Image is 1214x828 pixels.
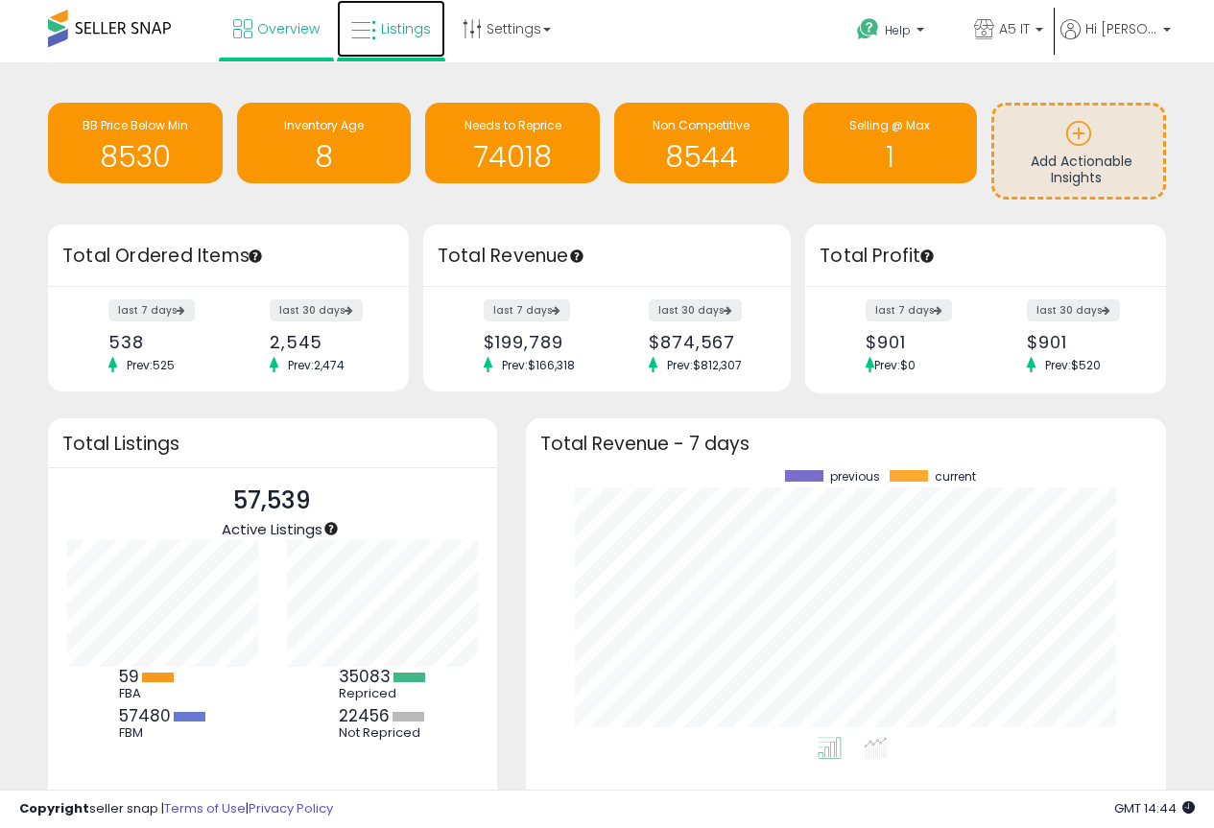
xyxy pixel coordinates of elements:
label: last 30 days [270,299,363,321]
h1: 8530 [58,141,213,173]
div: 538 [108,332,214,352]
div: 2,545 [270,332,375,352]
a: Privacy Policy [249,799,333,817]
h3: Total Revenue [438,243,776,270]
span: current [935,470,976,484]
span: Prev: $0 [874,357,916,373]
a: Terms of Use [164,799,246,817]
div: seller snap | | [19,800,333,818]
label: last 7 days [866,299,952,321]
a: Hi [PERSON_NAME] [1060,19,1171,62]
div: Tooltip anchor [322,520,340,537]
b: 35083 [339,665,391,688]
p: 57,539 [222,483,322,519]
a: Non Competitive 8544 [614,103,789,183]
a: Help [842,3,957,62]
b: 57480 [119,704,171,727]
span: Prev: 525 [117,357,184,373]
i: Get Help [856,17,880,41]
div: Not Repriced [339,725,425,741]
span: Prev: $520 [1035,357,1110,373]
div: Tooltip anchor [568,248,585,265]
span: Prev: 2,474 [278,357,354,373]
div: Tooltip anchor [247,248,264,265]
span: Active Listings [222,519,322,539]
a: Selling @ Max 1 [803,103,978,183]
label: last 7 days [108,299,195,321]
div: Tooltip anchor [918,248,936,265]
label: last 7 days [484,299,570,321]
h3: Total Listings [62,437,483,451]
span: Add Actionable Insights [1031,152,1132,188]
div: $901 [866,332,971,352]
b: 59 [119,665,139,688]
span: Help [885,22,911,38]
h1: 8544 [624,141,779,173]
div: Repriced [339,686,425,701]
a: BB Price Below Min 8530 [48,103,223,183]
div: $874,567 [649,332,757,352]
h3: Total Revenue - 7 days [540,437,1152,451]
h3: Total Profit [820,243,1152,270]
h3: Total Ordered Items [62,243,394,270]
div: $199,789 [484,332,592,352]
h1: 74018 [435,141,590,173]
a: Needs to Reprice 74018 [425,103,600,183]
label: last 30 days [649,299,742,321]
span: Overview [257,19,320,38]
span: Prev: $166,318 [492,357,584,373]
span: BB Price Below Min [83,117,188,133]
span: Needs to Reprice [464,117,561,133]
div: FBA [119,686,205,701]
span: Selling @ Max [849,117,930,133]
span: previous [830,470,880,484]
span: Prev: $812,307 [657,357,751,373]
span: A5 IT [999,19,1030,38]
div: FBM [119,725,205,741]
span: Inventory Age [284,117,364,133]
span: Non Competitive [653,117,750,133]
a: Inventory Age 8 [237,103,412,183]
h1: 1 [813,141,968,173]
label: last 30 days [1027,299,1120,321]
span: Listings [381,19,431,38]
span: Hi [PERSON_NAME] [1085,19,1157,38]
span: 2025-08-13 14:44 GMT [1114,799,1195,817]
a: Add Actionable Insights [994,106,1163,197]
b: 22456 [339,704,390,727]
div: $901 [1027,332,1132,352]
h1: 8 [247,141,402,173]
strong: Copyright [19,799,89,817]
